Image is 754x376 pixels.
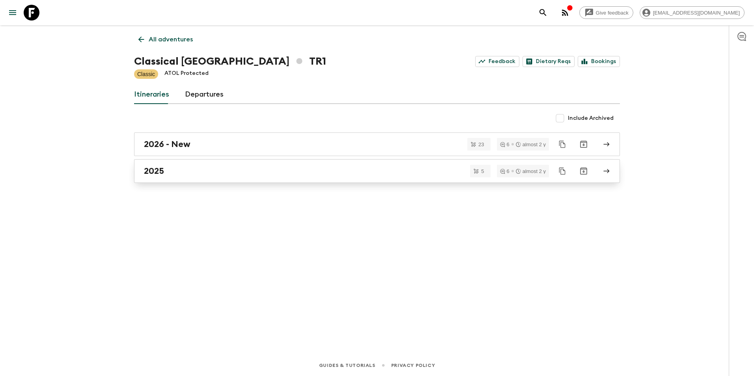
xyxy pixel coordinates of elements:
[134,159,620,183] a: 2025
[474,142,489,147] span: 23
[144,139,190,149] h2: 2026 - New
[137,70,155,78] p: Classic
[134,85,169,104] a: Itineraries
[319,361,375,370] a: Guides & Tutorials
[516,169,546,174] div: almost 2 y
[500,169,510,174] div: 6
[144,166,164,176] h2: 2025
[592,10,633,16] span: Give feedback
[578,56,620,67] a: Bookings
[164,69,209,79] p: ATOL Protected
[5,5,21,20] button: menu
[523,56,575,67] a: Dietary Reqs
[134,132,620,156] a: 2026 - New
[134,54,326,69] h1: Classical [GEOGRAPHIC_DATA] TR1
[555,164,569,178] button: Duplicate
[640,6,745,19] div: [EMAIL_ADDRESS][DOMAIN_NAME]
[579,6,633,19] a: Give feedback
[475,56,519,67] a: Feedback
[134,32,197,47] a: All adventures
[535,5,551,20] button: search adventures
[500,142,510,147] div: 6
[149,35,193,44] p: All adventures
[391,361,435,370] a: Privacy Policy
[185,85,224,104] a: Departures
[568,114,614,122] span: Include Archived
[576,136,592,152] button: Archive
[555,137,569,151] button: Duplicate
[516,142,546,147] div: almost 2 y
[649,10,744,16] span: [EMAIL_ADDRESS][DOMAIN_NAME]
[476,169,489,174] span: 5
[576,163,592,179] button: Archive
